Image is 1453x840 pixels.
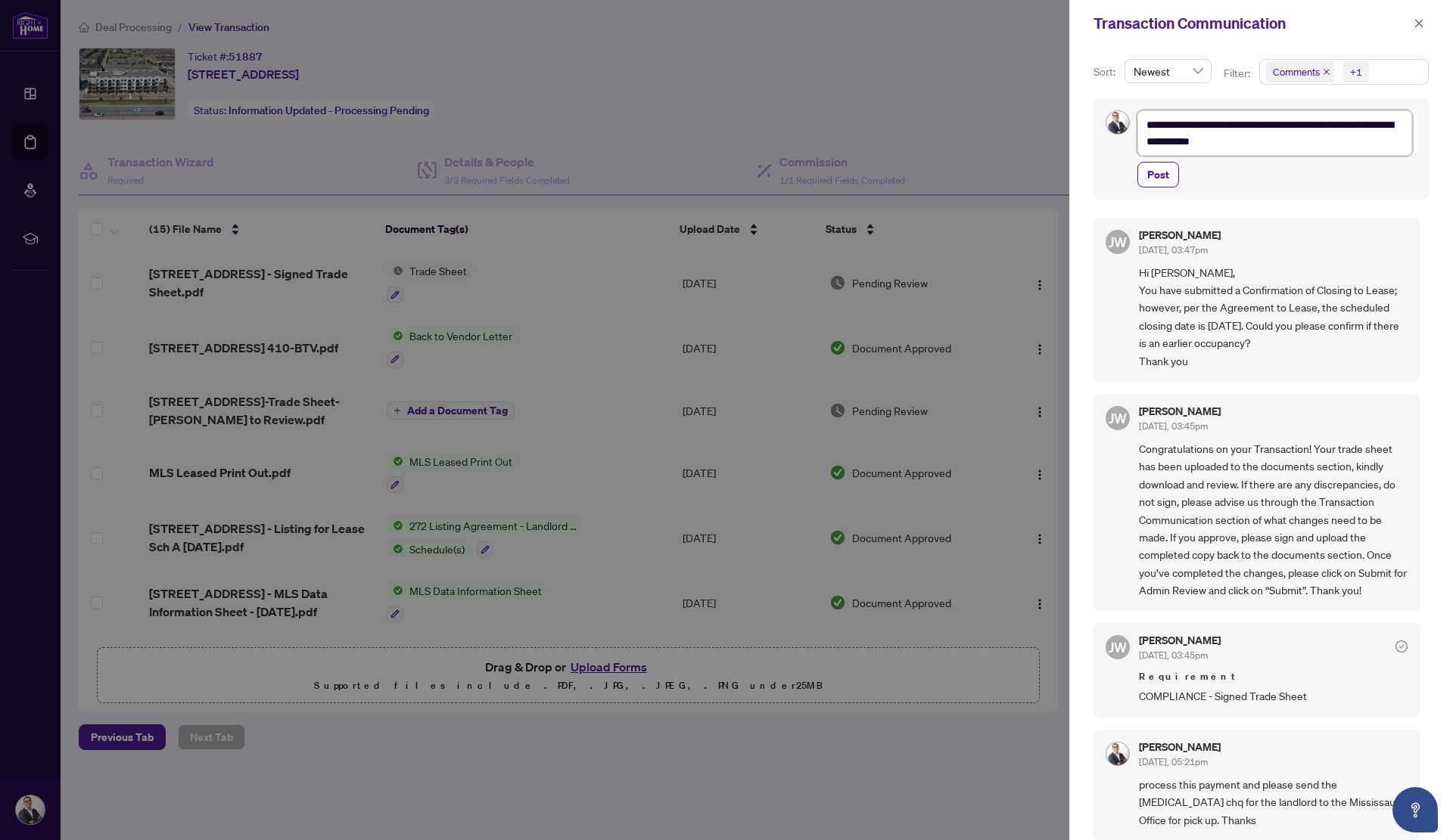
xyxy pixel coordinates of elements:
[1139,687,1408,705] span: COMPLIANCE - Signed Trade Sheet
[1139,669,1408,684] span: Requirement
[1139,742,1221,752] h5: [PERSON_NAME]
[1139,406,1221,417] h5: [PERSON_NAME]
[1139,776,1408,829] span: process this payment and please send the [MEDICAL_DATA] chq for the landlord to the Mississauga O...
[1139,649,1208,661] span: [DATE], 03:45pm
[1266,61,1334,82] span: Comments
[1414,18,1424,29] span: close
[1323,68,1330,76] span: close
[1139,420,1208,432] span: [DATE], 03:45pm
[1109,231,1127,253] span: JW
[1106,111,1129,134] img: Profile Icon
[1137,162,1179,188] button: Post
[1106,742,1129,765] img: Profile Icon
[1395,640,1408,652] span: check-circle
[1109,408,1127,429] span: JW
[1350,64,1362,79] div: +1
[1139,230,1221,240] h5: [PERSON_NAME]
[1094,64,1119,80] p: Sort:
[1139,635,1221,646] h5: [PERSON_NAME]
[1273,64,1320,79] span: Comments
[1109,637,1127,658] span: JW
[1392,787,1438,832] button: Open asap
[1139,264,1408,370] span: Hi [PERSON_NAME], You have submitted a Confirmation of Closing to Lease; however, per the Agreeme...
[1224,65,1252,82] p: Filter:
[1139,756,1208,767] span: [DATE], 05:21pm
[1134,60,1203,82] span: Newest
[1139,440,1408,599] span: Congratulations on your Transaction! Your trade sheet has been uploaded to the documents section,...
[1147,163,1169,187] span: Post
[1139,244,1208,256] span: [DATE], 03:47pm
[1094,12,1409,35] div: Transaction Communication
